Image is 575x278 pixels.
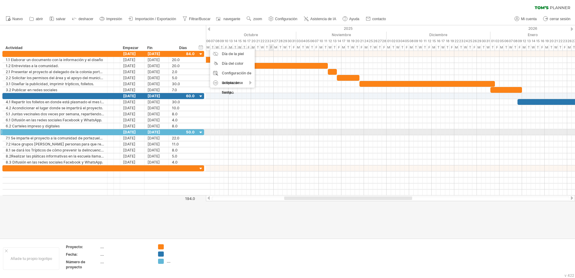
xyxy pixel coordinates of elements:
[256,38,260,44] div: Tuesday, 21 October 2025
[522,38,527,44] div: Monday, 12 January 2026
[120,129,145,135] div: [DATE]
[6,81,104,87] div: 3.1 Diseñar la publicidad, imprimir trípticos, folletos.
[145,159,169,165] div: [DATE]
[296,32,387,38] div: November 2025
[296,38,301,44] div: Monday, 3 November 2025
[100,259,151,264] div: ....
[373,44,378,51] div: Wednesday, 26 November 2025
[459,38,463,44] div: Tuesday, 23 December 2025
[564,273,574,278] div: v 422
[364,44,368,51] div: Monday, 24 November 2025
[558,38,563,44] div: Thursday, 22 January 2026
[513,38,517,44] div: Thursday, 8 January 2026
[192,32,296,38] div: October 2025
[517,44,522,51] div: Friday, 9 January 2026
[219,44,224,51] div: Thursday, 9 October 2025
[423,38,427,44] div: Thursday, 11 December 2025
[275,17,297,21] span: Configuración
[100,244,151,249] div: ....
[558,44,563,51] div: Thursday, 22 January 2026
[477,44,481,51] div: Monday, 29 December 2025
[513,15,539,23] a: Mi cuenta
[98,15,124,23] a: Impresión
[314,38,319,44] div: Friday, 7 November 2025
[472,44,477,51] div: Friday, 26 December 2025
[341,38,346,44] div: Monday, 17 November 2025
[169,45,197,51] div: Días
[517,38,522,44] div: Friday, 9 January 2026
[387,32,490,38] div: December 2025
[145,99,169,105] div: [DATE]
[223,17,240,21] span: navegante
[350,44,355,51] div: Wednesday, 19 November 2025
[423,44,427,51] div: Thursday, 11 December 2025
[120,63,145,69] div: [DATE]
[172,123,194,129] div: 8.0
[310,38,314,44] div: Thursday, 6 November 2025
[106,17,122,21] span: Impresión
[256,44,260,51] div: Tuesday, 21 October 2025
[391,38,396,44] div: Tuesday, 2 December 2025
[145,105,169,111] div: [DATE]
[145,81,169,87] div: [DATE]
[6,75,104,81] div: 2.2 Solicitar los permisos del área y el apoyo del municipio de [GEOGRAPHIC_DATA].
[387,38,391,44] div: Monday, 1 December 2025
[28,15,45,23] a: abrir
[527,38,531,44] div: Tuesday, 13 January 2026
[242,44,247,51] div: Thursday, 16 October 2025
[145,123,169,129] div: [DATE]
[302,15,338,23] a: Asistencia de IA
[6,111,104,117] div: 5.1 Juntas vecinales dos veces por semana, repartiendo los trípticos con las medidas preventivas.
[120,105,145,111] div: [DATE]
[172,87,194,93] div: 7.0
[319,38,323,44] div: Monday, 10 November 2025
[314,44,319,51] div: Friday, 7 November 2025
[310,44,314,51] div: Thursday, 6 November 2025
[278,38,283,44] div: Tuesday, 28 October 2025
[145,51,169,57] div: [DATE]
[70,15,95,23] a: deshacer
[450,44,454,51] div: Friday, 19 December 2025
[215,38,219,44] div: Wednesday, 8 October 2025
[346,38,350,44] div: Tuesday, 18 November 2025
[418,44,423,51] div: Wednesday, 10 December 2025
[6,63,104,69] div: 1.2 Entrevistas a la comunidad.
[323,44,328,51] div: Tuesday, 11 November 2025
[206,44,210,51] div: Monday, 6 October 2025
[364,38,368,44] div: Monday, 24 November 2025
[269,44,274,51] div: Friday, 24 October 2025
[409,38,414,44] div: Monday, 8 December 2025
[11,256,52,261] font: Añade tu propio logotipo
[427,44,432,51] div: Friday, 12 December 2025
[127,15,178,23] a: Importación / Exportación
[4,15,25,23] a: Nuevo
[238,44,242,51] div: Wednesday, 15 October 2025
[531,44,536,51] div: Wednesday, 14 January 2026
[508,38,513,44] div: Wednesday, 7 January 2026
[472,38,477,44] div: Friday, 26 December 2025
[233,44,238,51] div: Tuesday, 14 October 2025
[432,38,436,44] div: Monday, 15 December 2025
[400,44,405,51] div: Thursday, 4 December 2025
[210,59,255,68] div: Día del color
[100,252,151,257] div: ....
[145,147,169,153] div: [DATE]
[337,38,341,44] div: Friday, 14 November 2025
[269,38,274,44] div: Friday, 24 October 2025
[292,38,296,44] div: Friday, 31 October 2025
[540,38,545,44] div: Friday, 16 January 2026
[206,38,210,44] div: Monday, 6 October 2025
[490,44,495,51] div: Thursday, 1 January 2026
[210,78,255,97] div: desplazarse hasta...
[463,38,468,44] div: Wednesday, 24 December 2025
[253,17,262,21] span: zoom
[274,44,278,51] div: Monday, 27 October 2025
[172,105,194,111] div: 10.0
[355,38,359,44] div: Thursday, 20 November 2025
[346,44,350,51] div: Tuesday, 18 November 2025
[260,44,265,51] div: Wednesday, 22 October 2025
[522,44,527,51] div: Monday, 12 January 2026
[414,44,418,51] div: Tuesday, 9 December 2025
[120,111,145,117] div: [DATE]
[167,259,200,264] div: ....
